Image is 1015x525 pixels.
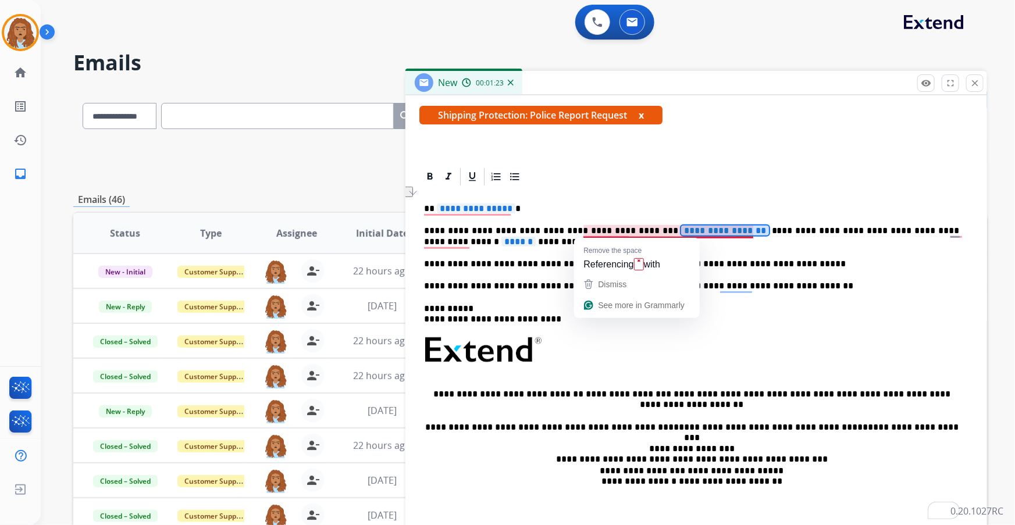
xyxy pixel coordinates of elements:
[98,266,152,278] span: New - Initial
[353,265,411,277] span: 22 hours ago
[419,106,663,124] span: Shipping Protection: Police Report Request
[4,16,37,49] img: avatar
[438,76,457,89] span: New
[368,474,397,487] span: [DATE]
[99,405,152,417] span: New - Reply
[440,168,457,185] div: Italic
[276,226,317,240] span: Assignee
[177,475,253,487] span: Customer Support
[306,264,320,278] mat-icon: person_remove
[306,473,320,487] mat-icon: person_remove
[306,403,320,417] mat-icon: person_remove
[306,438,320,452] mat-icon: person_remove
[398,109,412,123] mat-icon: search
[73,192,130,207] p: Emails (46)
[264,294,287,319] img: agent-avatar
[353,369,411,382] span: 22 hours ago
[177,301,253,313] span: Customer Support
[970,78,980,88] mat-icon: close
[264,469,287,493] img: agent-avatar
[945,78,956,88] mat-icon: fullscreen
[177,440,253,452] span: Customer Support
[306,299,320,313] mat-icon: person_remove
[921,78,931,88] mat-icon: remove_red_eye
[99,301,152,313] span: New - Reply
[368,299,397,312] span: [DATE]
[306,369,320,383] mat-icon: person_remove
[13,66,27,80] mat-icon: home
[487,168,505,185] div: Ordered List
[421,168,439,185] div: Bold
[353,334,411,347] span: 22 hours ago
[264,259,287,284] img: agent-avatar
[306,508,320,522] mat-icon: person_remove
[264,364,287,388] img: agent-avatar
[13,99,27,113] mat-icon: list_alt
[177,405,253,417] span: Customer Support
[368,509,397,522] span: [DATE]
[93,510,158,522] span: Closed – Solved
[264,434,287,458] img: agent-avatar
[419,187,973,524] div: To enrich screen reader interactions, please activate Accessibility in Grammarly extension settings
[306,334,320,348] mat-icon: person_remove
[93,335,158,348] span: Closed – Solved
[476,78,504,88] span: 00:01:23
[264,399,287,423] img: agent-avatar
[177,266,253,278] span: Customer Support
[506,168,523,185] div: Bullet List
[13,133,27,147] mat-icon: history
[177,370,253,383] span: Customer Support
[177,510,253,522] span: Customer Support
[950,504,1003,518] p: 0.20.1027RC
[356,226,408,240] span: Initial Date
[353,439,411,452] span: 22 hours ago
[110,226,140,240] span: Status
[13,167,27,181] mat-icon: inbox
[200,226,222,240] span: Type
[177,335,253,348] span: Customer Support
[264,329,287,353] img: agent-avatar
[93,475,158,487] span: Closed – Solved
[73,51,987,74] h2: Emails
[93,370,158,383] span: Closed – Solved
[639,108,644,122] button: x
[368,404,397,417] span: [DATE]
[464,168,481,185] div: Underline
[93,440,158,452] span: Closed – Solved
